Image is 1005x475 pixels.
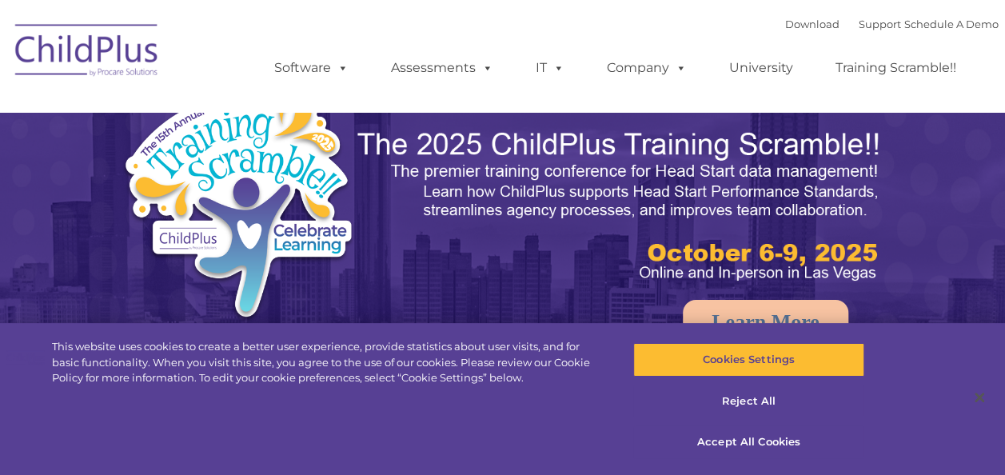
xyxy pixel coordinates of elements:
a: Support [859,18,901,30]
a: Company [591,52,703,84]
span: Phone number [222,171,290,183]
a: Assessments [375,52,509,84]
button: Reject All [633,385,864,418]
button: Accept All Cookies [633,425,864,459]
a: Download [785,18,839,30]
a: IT [520,52,580,84]
button: Close [962,380,997,415]
a: Software [258,52,365,84]
a: Learn More [683,300,848,345]
a: Training Scramble!! [820,52,972,84]
font: | [785,18,999,30]
button: Cookies Settings [633,343,864,377]
a: Schedule A Demo [904,18,999,30]
a: University [713,52,809,84]
span: Last name [222,106,271,118]
div: This website uses cookies to create a better user experience, provide statistics about user visit... [52,339,603,386]
img: ChildPlus by Procare Solutions [7,13,167,93]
